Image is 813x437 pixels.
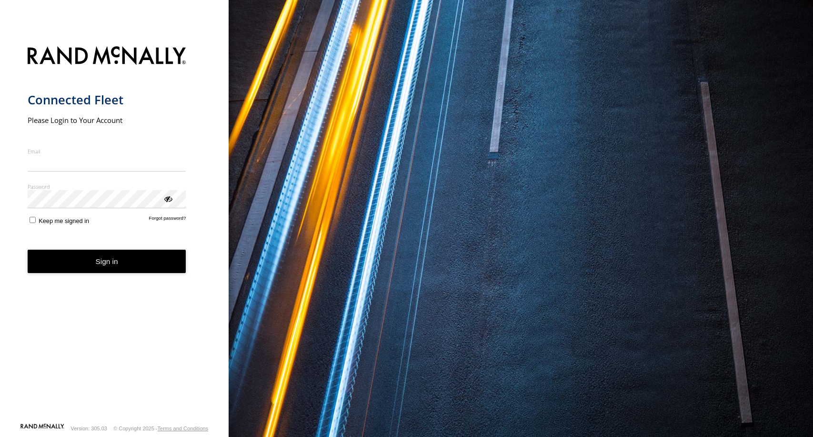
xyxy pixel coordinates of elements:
input: Keep me signed in [30,217,36,223]
div: ViewPassword [163,193,172,203]
a: Forgot password? [149,215,186,224]
button: Sign in [28,250,186,273]
h1: Connected Fleet [28,92,186,108]
label: Password [28,183,186,190]
div: Version: 305.03 [71,426,107,431]
label: Email [28,148,186,155]
a: Terms and Conditions [158,426,208,431]
form: main [28,41,201,423]
div: © Copyright 2025 - [113,426,208,431]
span: Keep me signed in [39,217,89,224]
img: Rand McNally [28,44,186,69]
a: Visit our Website [20,424,64,433]
h2: Please Login to Your Account [28,115,186,125]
